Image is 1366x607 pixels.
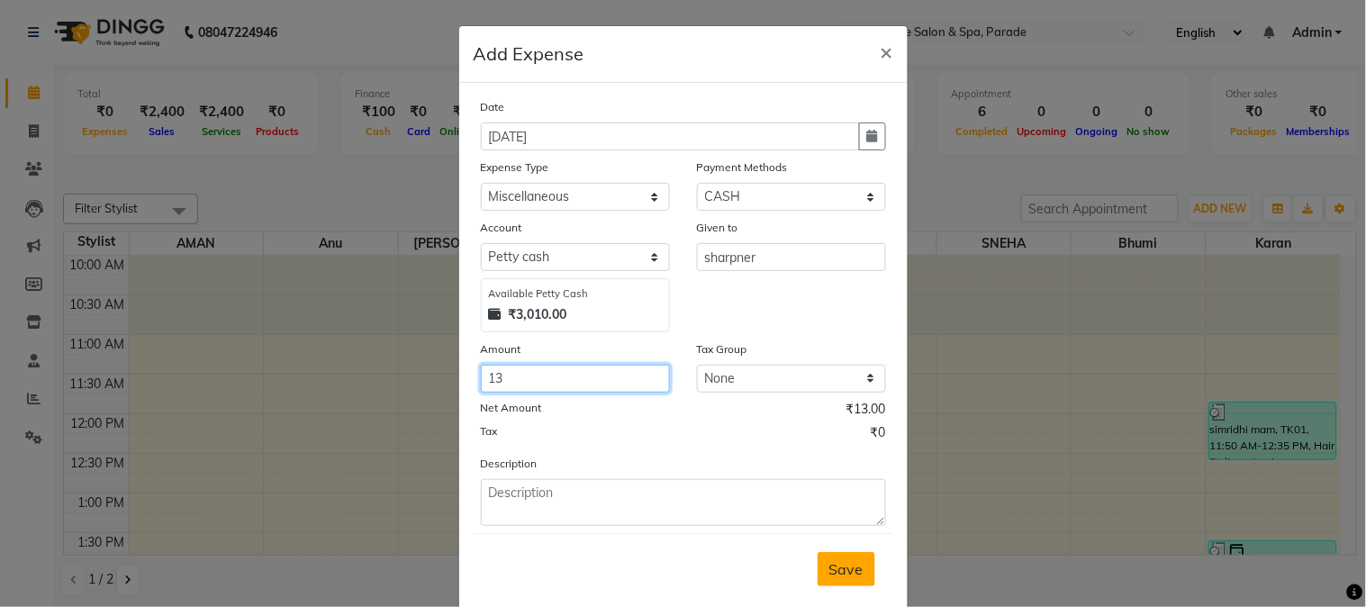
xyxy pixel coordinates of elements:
label: Tax [481,423,498,439]
label: Amount [481,341,521,358]
input: Amount [481,365,670,393]
button: Close [866,26,908,77]
span: Save [829,560,864,578]
strong: ₹3,010.00 [509,305,567,324]
label: Tax Group [697,341,747,358]
label: Description [481,456,538,472]
label: Payment Methods [697,159,788,176]
label: Given to [697,220,738,236]
span: ₹0 [871,423,886,447]
span: × [881,38,893,65]
h5: Add Expense [474,41,584,68]
span: ₹13.00 [846,400,886,423]
div: Available Petty Cash [489,286,662,302]
label: Expense Type [481,159,549,176]
label: Account [481,220,522,236]
label: Date [481,99,505,115]
label: Net Amount [481,400,542,416]
input: Given to [697,243,886,271]
button: Save [818,552,875,586]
